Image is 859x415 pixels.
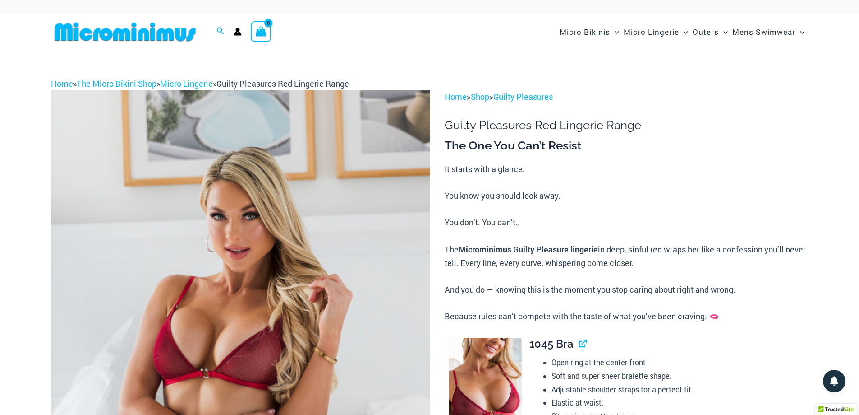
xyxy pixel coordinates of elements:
span: Menu Toggle [679,20,688,43]
a: Search icon link [216,26,225,37]
span: Micro Bikinis [560,20,610,43]
span: » » » [51,78,349,89]
a: Micro LingerieMenu ToggleMenu Toggle [621,18,690,46]
p: > > [445,90,808,104]
span: Mens Swimwear [732,20,795,43]
a: Home [51,78,73,89]
li: Soft and super sheer bralette shape. [551,369,808,383]
h3: The One You Can’t Resist [445,138,808,154]
span: Menu Toggle [719,20,728,43]
p: It starts with a glance. You know you should look away. You don’t. You can’t.. The in deep, sinfu... [445,163,808,323]
b: Microminimus Guilty Pleasure lingerie [459,244,598,255]
span: 1045 Bra [529,337,574,350]
a: Account icon link [234,28,242,36]
span: Guilty Pleasures Red Lingerie Range [216,78,349,89]
a: Shop [471,91,489,102]
h1: Guilty Pleasures Red Lingerie Range [445,118,808,132]
a: The Micro Bikini Shop [77,78,156,89]
a: Mens SwimwearMenu ToggleMenu Toggle [730,18,807,46]
span: Menu Toggle [795,20,804,43]
a: OutersMenu ToggleMenu Toggle [690,18,730,46]
nav: Site Navigation [556,17,808,47]
img: MM SHOP LOGO FLAT [51,22,199,42]
span: Micro Lingerie [624,20,679,43]
span: Outers [693,20,719,43]
a: View Shopping Cart, empty [251,21,271,42]
a: Home [445,91,467,102]
a: Micro BikinisMenu ToggleMenu Toggle [557,18,621,46]
li: Open ring at the center front [551,356,808,369]
span: Menu Toggle [610,20,619,43]
a: Guilty Pleasures [493,91,553,102]
li: Adjustable shoulder straps for a perfect fit. [551,383,808,396]
a: Micro Lingerie [160,78,213,89]
li: Elastic at waist. [551,396,808,410]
